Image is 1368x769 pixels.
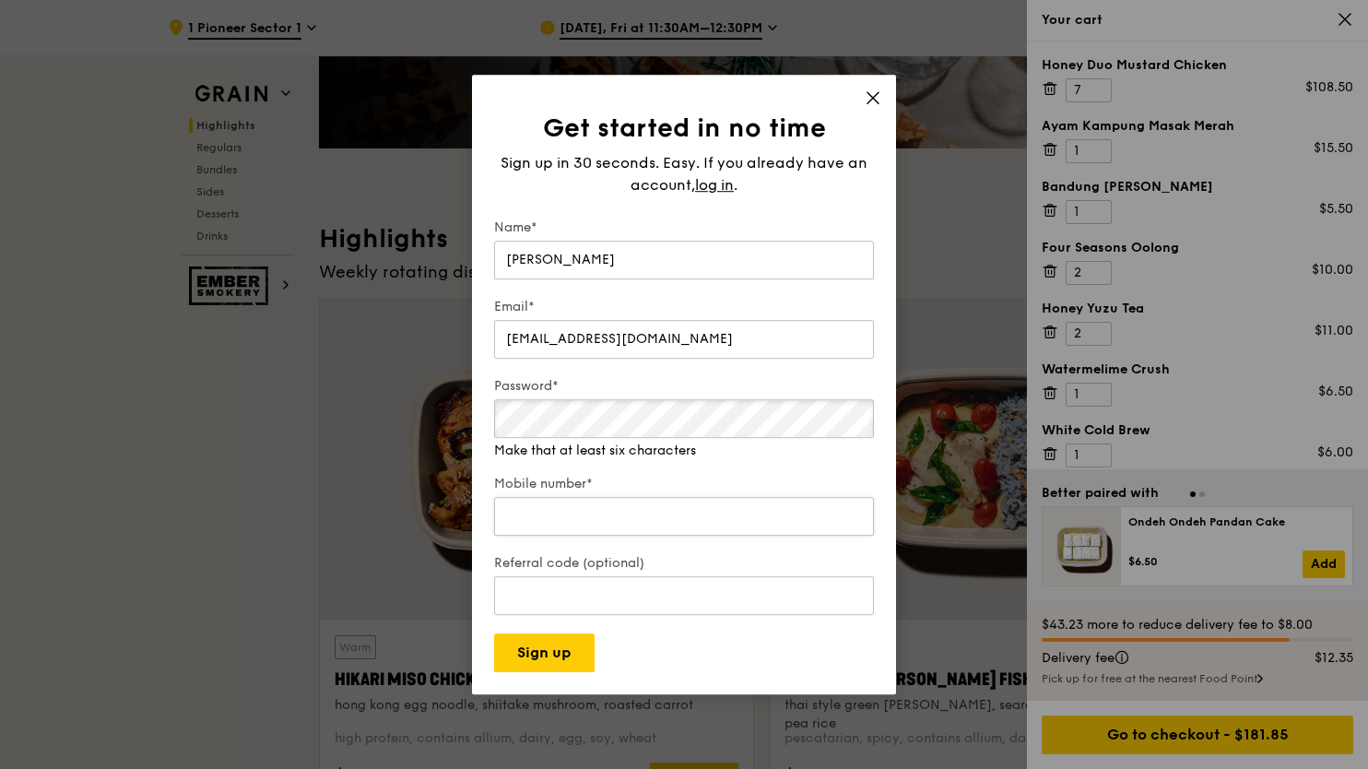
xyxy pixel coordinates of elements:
label: Referral code (optional) [494,554,874,573]
button: Sign up [494,633,595,672]
div: Make that at least six characters [494,442,874,460]
label: Name* [494,219,874,237]
label: Email* [494,298,874,316]
label: Mobile number* [494,475,874,493]
span: . [734,176,737,194]
span: Sign up in 30 seconds. Easy. If you already have an account, [501,154,867,194]
h1: Get started in no time [494,112,874,145]
span: log in [695,174,734,196]
label: Password* [494,377,874,396]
